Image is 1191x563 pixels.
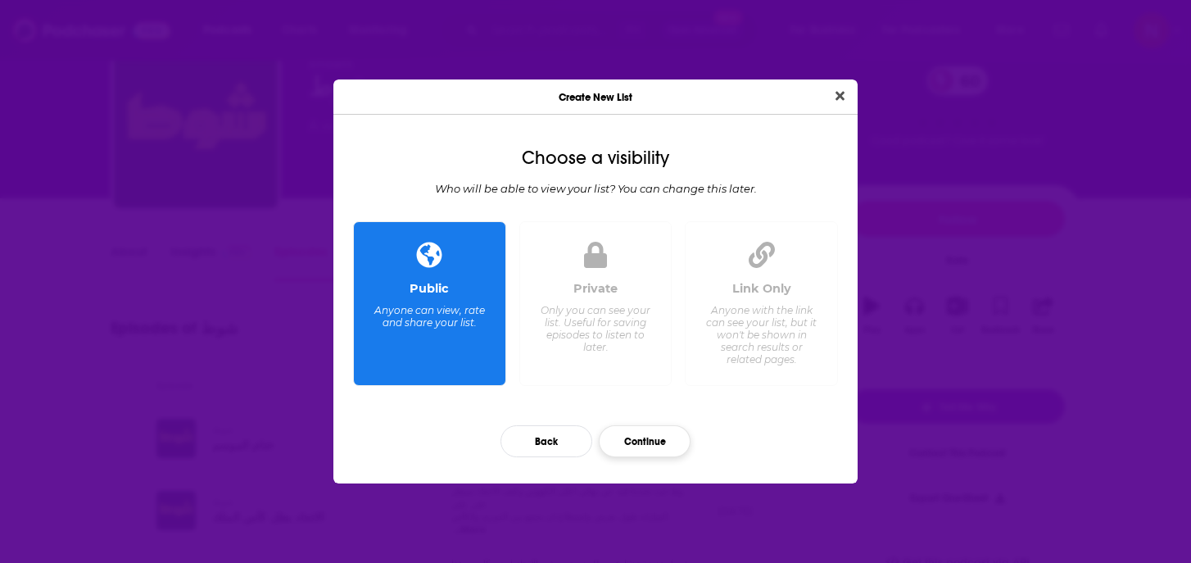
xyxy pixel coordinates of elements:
[333,79,858,115] div: Create New List
[346,148,845,169] div: Choose a visibility
[539,304,651,353] div: Only you can see your list. Useful for saving episodes to listen to later.
[410,281,449,296] div: Public
[732,281,791,296] div: Link Only
[346,182,845,195] div: Who will be able to view your list? You can change this later.
[599,425,691,457] button: Continue
[500,425,592,457] button: Back
[573,281,618,296] div: Private
[705,304,817,365] div: Anyone with the link can see your list, but it won't be shown in search results or related pages.
[829,86,851,107] button: Close
[374,304,486,329] div: Anyone can view, rate and share your list.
